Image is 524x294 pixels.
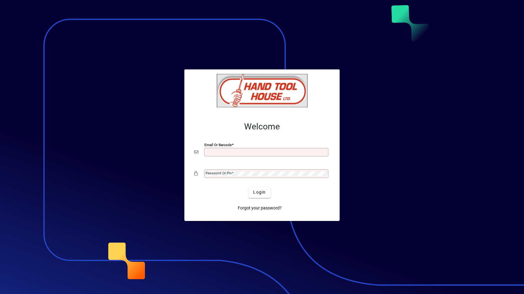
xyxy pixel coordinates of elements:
mat-label: Email or Barcode [204,142,232,147]
mat-label: Password or Pin [206,171,232,175]
span: Forgot your password? [238,205,282,211]
a: Forgot your password? [235,203,284,214]
button: Login [248,187,270,198]
span: Login [253,189,266,195]
h2: Welcome [194,122,330,132]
